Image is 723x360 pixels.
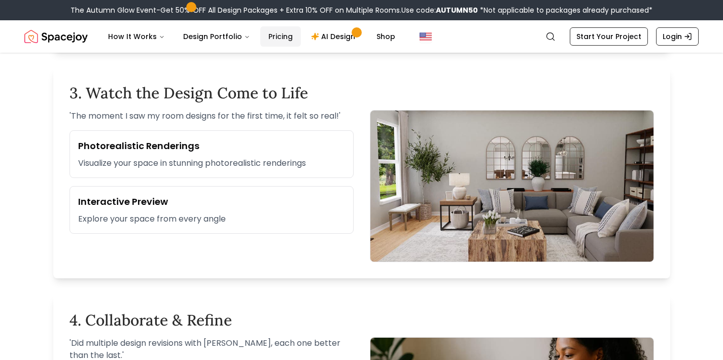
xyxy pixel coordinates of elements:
a: Login [656,27,699,46]
div: The Autumn Glow Event-Get 50% OFF All Design Packages + Extra 10% OFF on Multiple Rooms. [71,5,652,15]
button: Design Portfolio [175,26,258,47]
b: AUTUMN50 [436,5,478,15]
a: AI Design [303,26,366,47]
p: Explore your space from every angle [78,213,345,225]
img: Spacejoy Logo [24,26,88,47]
button: How It Works [100,26,173,47]
p: ' The moment I saw my room designs for the first time, it felt so real! ' [70,110,354,122]
h3: Photorealistic Renderings [78,139,345,153]
a: Start Your Project [570,27,648,46]
a: Spacejoy [24,26,88,47]
a: Shop [368,26,403,47]
p: Visualize your space in stunning photorealistic renderings [78,157,345,169]
h2: 3. Watch the Design Come to Life [70,84,654,102]
h3: Interactive Preview [78,195,345,209]
img: United States [420,30,432,43]
nav: Global [24,20,699,53]
img: Photorealisitc designs by Spacejoy [370,110,654,262]
a: Pricing [260,26,301,47]
nav: Main [100,26,403,47]
span: *Not applicable to packages already purchased* [478,5,652,15]
span: Use code: [401,5,478,15]
h2: 4. Collaborate & Refine [70,311,654,329]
